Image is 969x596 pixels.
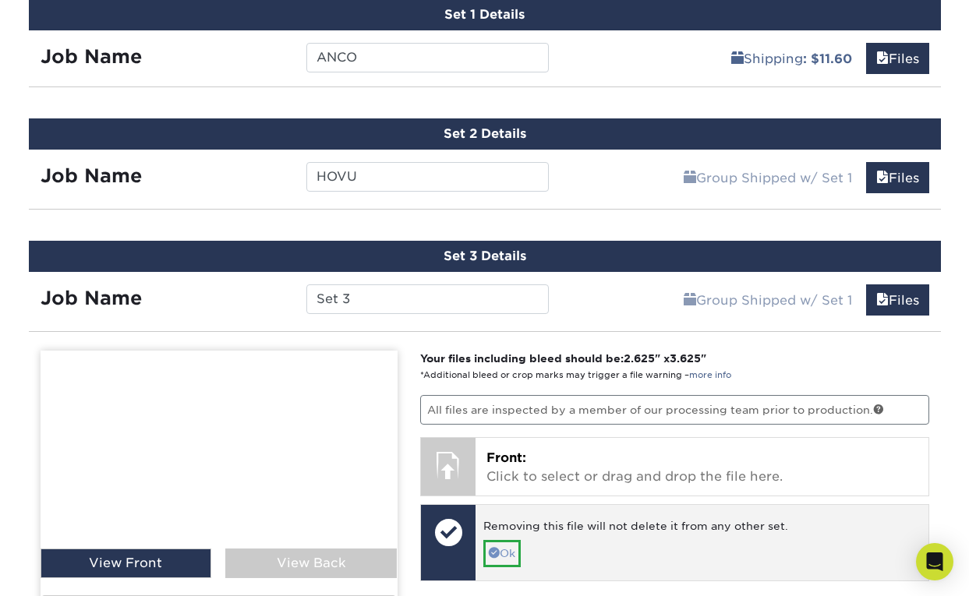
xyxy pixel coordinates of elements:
a: Group Shipped w/ Set 1 [674,284,862,316]
small: *Additional bleed or crop marks may trigger a file warning – [420,370,731,380]
span: Front: [486,450,526,465]
strong: Your files including bleed should be: " x " [420,352,706,365]
div: Open Intercom Messenger [916,543,953,580]
span: files [876,171,889,185]
p: All files are inspected by a member of our processing team prior to production. [420,395,929,425]
span: 2.625 [624,352,655,365]
strong: Job Name [41,45,142,68]
div: Removing this file will not delete it from any other set. [483,518,921,540]
div: Set 2 Details [29,118,941,150]
a: Files [866,43,929,74]
span: shipping [731,51,744,66]
a: Files [866,284,929,316]
b: : $11.60 [803,51,852,66]
a: Files [866,162,929,193]
p: Click to select or drag and drop the file here. [486,449,918,486]
span: 3.625 [670,352,701,365]
strong: Job Name [41,287,142,309]
a: Ok [483,540,521,566]
input: Enter a job name [306,284,549,314]
input: Enter a job name [306,162,549,192]
a: Group Shipped w/ Set 1 [674,162,862,193]
input: Enter a job name [306,43,549,72]
a: Shipping: $11.60 [721,43,862,74]
span: files [876,293,889,308]
span: shipping [684,293,696,308]
strong: Job Name [41,164,142,187]
a: more info [689,370,731,380]
span: shipping [684,171,696,185]
div: Set 3 Details [29,241,941,272]
span: files [876,51,889,66]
